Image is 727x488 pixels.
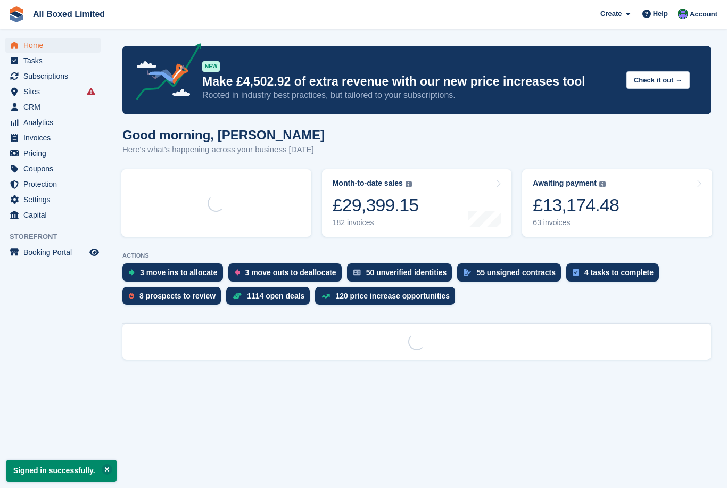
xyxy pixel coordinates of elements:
p: Here's what's happening across your business [DATE] [122,144,325,156]
a: menu [5,84,101,99]
span: Analytics [23,115,87,130]
i: Smart entry sync failures have occurred [87,87,95,96]
span: Tasks [23,53,87,68]
img: deal-1b604bf984904fb50ccaf53a9ad4b4a5d6e5aea283cecdc64d6e3604feb123c2.svg [233,292,242,300]
a: 4 tasks to complete [566,263,664,287]
img: contract_signature_icon-13c848040528278c33f63329250d36e43548de30e8caae1d1a13099fd9432cc5.svg [464,269,471,276]
p: ACTIONS [122,252,711,259]
a: Preview store [88,246,101,259]
a: 3 move outs to deallocate [228,263,347,287]
div: 3 move ins to allocate [140,268,218,277]
a: Month-to-date sales £29,399.15 182 invoices [322,169,512,237]
p: Signed in successfully. [6,460,117,482]
a: menu [5,115,101,130]
div: 120 price increase opportunities [335,292,450,300]
div: 3 move outs to deallocate [245,268,336,277]
a: menu [5,146,101,161]
span: Create [600,9,622,19]
span: Storefront [10,231,106,242]
a: menu [5,245,101,260]
a: 1114 open deals [226,287,315,310]
span: Account [690,9,717,20]
span: Settings [23,192,87,207]
span: Pricing [23,146,87,161]
div: 4 tasks to complete [584,268,654,277]
a: menu [5,177,101,192]
div: Month-to-date sales [333,179,403,188]
span: Home [23,38,87,53]
a: Awaiting payment £13,174.48 63 invoices [522,169,712,237]
div: 1114 open deals [247,292,304,300]
a: 3 move ins to allocate [122,263,228,287]
span: Booking Portal [23,245,87,260]
span: Protection [23,177,87,192]
a: menu [5,53,101,68]
span: Capital [23,208,87,222]
div: 63 invoices [533,218,619,227]
div: 50 unverified identities [366,268,447,277]
img: price_increase_opportunities-93ffe204e8149a01c8c9dc8f82e8f89637d9d84a8eef4429ea346261dce0b2c0.svg [321,294,330,299]
span: CRM [23,100,87,114]
img: verify_identity-adf6edd0f0f0b5bbfe63781bf79b02c33cf7c696d77639b501bdc392416b5a36.svg [353,269,361,276]
div: 8 prospects to review [139,292,216,300]
a: menu [5,69,101,84]
div: Awaiting payment [533,179,597,188]
div: £29,399.15 [333,194,419,216]
div: 55 unsigned contracts [476,268,556,277]
a: menu [5,192,101,207]
p: Rooted in industry best practices, but tailored to your subscriptions. [202,89,618,101]
div: 182 invoices [333,218,419,227]
a: menu [5,161,101,176]
span: Subscriptions [23,69,87,84]
img: prospect-51fa495bee0391a8d652442698ab0144808aea92771e9ea1ae160a38d050c398.svg [129,293,134,299]
img: move_outs_to_deallocate_icon-f764333ba52eb49d3ac5e1228854f67142a1ed5810a6f6cc68b1a99e826820c5.svg [235,269,240,276]
p: Make £4,502.92 of extra revenue with our new price increases tool [202,74,618,89]
img: icon-info-grey-7440780725fd019a000dd9b08b2336e03edf1995a4989e88bcd33f0948082b44.svg [406,181,412,187]
a: menu [5,38,101,53]
span: Invoices [23,130,87,145]
a: 120 price increase opportunities [315,287,460,310]
div: NEW [202,61,220,72]
a: menu [5,130,101,145]
img: task-75834270c22a3079a89374b754ae025e5fb1db73e45f91037f5363f120a921f8.svg [573,269,579,276]
img: stora-icon-8386f47178a22dfd0bd8f6a31ec36ba5ce8667c1dd55bd0f319d3a0aa187defe.svg [9,6,24,22]
h1: Good morning, [PERSON_NAME] [122,128,325,142]
a: All Boxed Limited [29,5,109,23]
a: menu [5,208,101,222]
span: Sites [23,84,87,99]
img: move_ins_to_allocate_icon-fdf77a2bb77ea45bf5b3d319d69a93e2d87916cf1d5bf7949dd705db3b84f3ca.svg [129,269,135,276]
div: £13,174.48 [533,194,619,216]
a: 50 unverified identities [347,263,458,287]
img: Liam Spencer [678,9,688,19]
a: 55 unsigned contracts [457,263,566,287]
span: Coupons [23,161,87,176]
a: 8 prospects to review [122,287,226,310]
span: Help [653,9,668,19]
button: Check it out → [626,71,690,89]
a: menu [5,100,101,114]
img: icon-info-grey-7440780725fd019a000dd9b08b2336e03edf1995a4989e88bcd33f0948082b44.svg [599,181,606,187]
img: price-adjustments-announcement-icon-8257ccfd72463d97f412b2fc003d46551f7dbcb40ab6d574587a9cd5c0d94... [127,43,202,104]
